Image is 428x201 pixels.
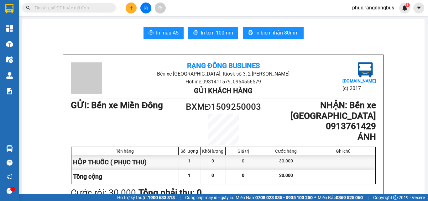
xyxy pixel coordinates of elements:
[7,174,13,180] span: notification
[255,29,299,37] span: In biên nhận 80mm
[6,25,13,32] img: dashboard-icon
[242,173,244,178] span: 0
[7,160,13,166] span: question-circle
[342,84,376,92] li: (c) 2017
[211,173,214,178] span: 0
[148,195,175,200] strong: 1900 633 818
[73,149,177,154] div: Tên hàng
[413,3,424,13] button: caret-down
[149,30,154,36] span: printer
[236,194,313,201] span: Miền Nam
[138,188,202,198] b: Tổng phải thu: 0
[122,70,325,78] li: Bến xe [GEOGRAPHIC_DATA]: Kiosk số 3, 2 [PERSON_NAME]
[202,149,224,154] div: Khối lượng
[193,30,198,36] span: printer
[314,196,316,199] span: ⚪️
[71,100,163,110] b: GỬI : Bến xe Miền Đông
[318,194,363,201] span: Miền Bắc
[405,3,410,7] sup: 1
[117,194,175,201] span: Hỗ trợ kỹ thuật:
[43,34,83,55] li: VP Bến xe [GEOGRAPHIC_DATA]
[158,6,162,10] span: aim
[393,195,398,200] span: copyright
[122,78,325,86] li: Hotline: 0931411579, 0964556579
[6,88,13,94] img: solution-icon
[313,149,374,154] div: Ghi chú
[188,173,191,178] span: 1
[126,3,137,13] button: plus
[406,3,409,7] span: 1
[3,34,43,48] li: VP Bến xe Miền Đông
[6,72,13,79] img: warehouse-icon
[261,155,311,169] div: 30.000
[201,29,233,37] span: In tem 100mm
[358,62,373,77] img: logo.jpg
[3,3,91,27] li: Rạng Đông Buslines
[194,87,253,95] b: Gửi khách hàng
[243,27,304,39] button: printerIn biên nhận 80mm
[156,29,179,37] span: In mẫu A5
[180,194,180,201] span: |
[5,4,13,13] img: logo-vxr
[26,6,30,10] span: search
[129,6,133,10] span: plus
[227,149,259,154] div: Giá trị
[180,149,199,154] div: Số lượng
[73,173,102,180] span: Tổng cộng
[179,155,201,169] div: 1
[6,41,13,47] img: warehouse-icon
[279,173,293,178] span: 30.000
[188,27,238,39] button: printerIn tem 100mm
[347,4,399,12] span: phuc.rangdongbus
[416,5,422,11] span: caret-down
[6,56,13,63] img: warehouse-icon
[144,27,184,39] button: printerIn mẫu A5
[71,155,179,169] div: HỘP THUỐC ( PHỤC THU)
[368,194,368,201] span: |
[201,155,226,169] div: 0
[262,121,376,132] h1: 0913761429
[255,195,313,200] strong: 0708 023 035 - 0935 103 250
[7,188,13,194] span: message
[262,132,376,142] h1: ÁNH
[34,4,108,11] input: Tìm tên, số ĐT hoặc mã đơn
[6,145,13,152] img: warehouse-icon
[185,194,234,201] span: Cung cấp máy in - giấy in:
[155,3,166,13] button: aim
[336,195,363,200] strong: 0369 525 060
[185,100,262,114] h1: BXMĐ1509250003
[71,186,136,200] div: Cước rồi : 30.000
[140,3,151,13] button: file-add
[187,62,260,70] b: Rạng Đông Buslines
[342,78,376,83] b: [DOMAIN_NAME]
[263,149,309,154] div: Cước hàng
[226,155,261,169] div: 0
[144,6,148,10] span: file-add
[290,100,376,121] b: NHẬN : Bến xe [GEOGRAPHIC_DATA]
[402,5,408,11] img: icon-new-feature
[248,30,253,36] span: printer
